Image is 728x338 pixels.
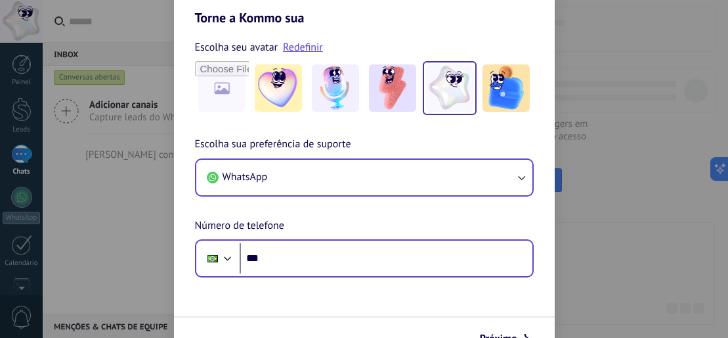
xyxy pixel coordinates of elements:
[283,41,323,54] a: Redefinir
[482,64,530,112] img: -5.jpeg
[255,64,302,112] img: -1.jpeg
[200,245,225,272] div: Brazil: + 55
[195,39,278,56] span: Escolha seu avatar
[223,170,268,183] span: WhatsApp
[312,64,359,112] img: -2.jpeg
[195,218,284,235] span: Número de telefone
[426,64,473,112] img: -4.jpeg
[196,160,532,195] button: WhatsApp
[369,64,416,112] img: -3.jpeg
[195,136,351,153] span: Escolha sua preferência de suporte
